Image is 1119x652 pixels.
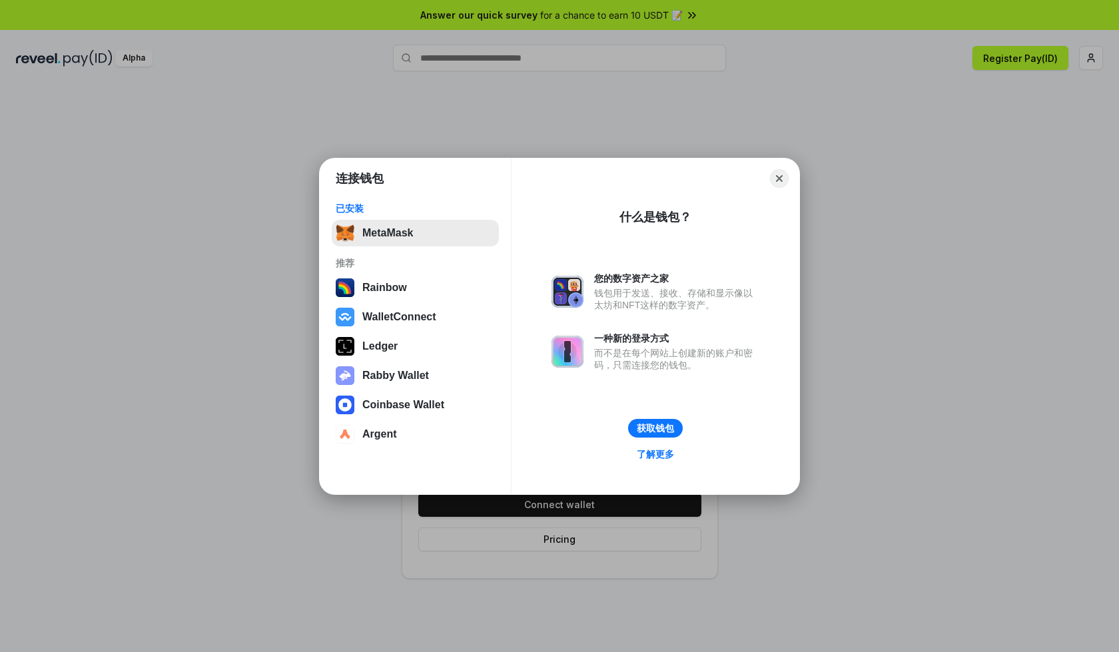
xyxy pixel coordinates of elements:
[332,220,499,246] button: MetaMask
[552,276,583,308] img: svg+xml,%3Csvg%20xmlns%3D%22http%3A%2F%2Fwww.w3.org%2F2000%2Fsvg%22%20fill%3D%22none%22%20viewBox...
[362,428,397,440] div: Argent
[594,347,759,371] div: 而不是在每个网站上创建新的账户和密码，只需连接您的钱包。
[336,224,354,242] img: svg+xml,%3Csvg%20fill%3D%22none%22%20height%3D%2233%22%20viewBox%3D%220%200%2035%2033%22%20width%...
[770,169,789,188] button: Close
[336,366,354,385] img: svg+xml,%3Csvg%20xmlns%3D%22http%3A%2F%2Fwww.w3.org%2F2000%2Fsvg%22%20fill%3D%22none%22%20viewBox...
[362,399,444,411] div: Coinbase Wallet
[332,392,499,418] button: Coinbase Wallet
[362,370,429,382] div: Rabby Wallet
[332,274,499,301] button: Rainbow
[629,446,682,463] a: 了解更多
[332,304,499,330] button: WalletConnect
[594,272,759,284] div: 您的数字资产之家
[362,227,413,239] div: MetaMask
[594,332,759,344] div: 一种新的登录方式
[362,340,398,352] div: Ledger
[637,448,674,460] div: 了解更多
[619,209,691,225] div: 什么是钱包？
[362,282,407,294] div: Rainbow
[332,421,499,448] button: Argent
[637,422,674,434] div: 获取钱包
[628,419,683,438] button: 获取钱包
[332,333,499,360] button: Ledger
[336,202,495,214] div: 已安装
[336,396,354,414] img: svg+xml,%3Csvg%20width%3D%2228%22%20height%3D%2228%22%20viewBox%3D%220%200%2028%2028%22%20fill%3D...
[362,311,436,323] div: WalletConnect
[336,337,354,356] img: svg+xml,%3Csvg%20xmlns%3D%22http%3A%2F%2Fwww.w3.org%2F2000%2Fsvg%22%20width%3D%2228%22%20height%3...
[332,362,499,389] button: Rabby Wallet
[552,336,583,368] img: svg+xml,%3Csvg%20xmlns%3D%22http%3A%2F%2Fwww.w3.org%2F2000%2Fsvg%22%20fill%3D%22none%22%20viewBox...
[594,287,759,311] div: 钱包用于发送、接收、存储和显示像以太坊和NFT这样的数字资产。
[336,278,354,297] img: svg+xml,%3Csvg%20width%3D%22120%22%20height%3D%22120%22%20viewBox%3D%220%200%20120%20120%22%20fil...
[336,425,354,444] img: svg+xml,%3Csvg%20width%3D%2228%22%20height%3D%2228%22%20viewBox%3D%220%200%2028%2028%22%20fill%3D...
[336,257,495,269] div: 推荐
[336,308,354,326] img: svg+xml,%3Csvg%20width%3D%2228%22%20height%3D%2228%22%20viewBox%3D%220%200%2028%2028%22%20fill%3D...
[336,170,384,186] h1: 连接钱包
